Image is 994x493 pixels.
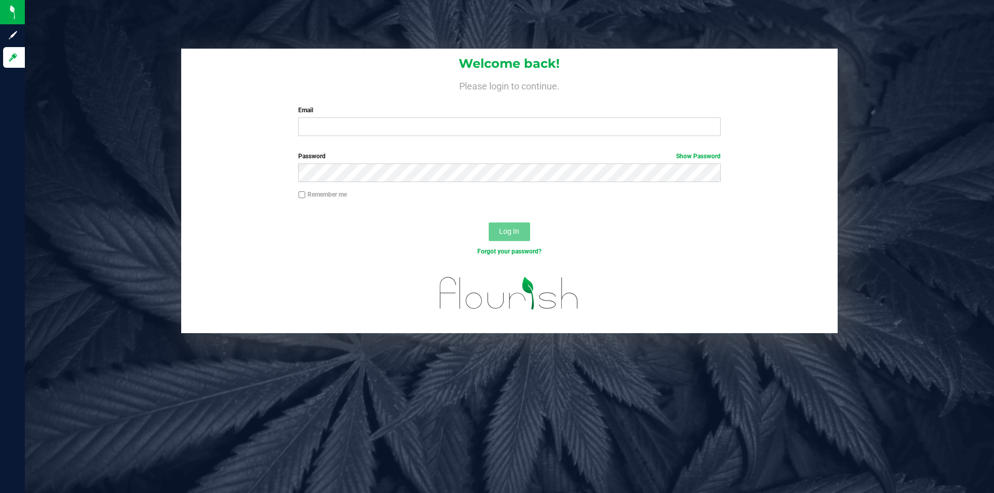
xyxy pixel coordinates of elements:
[298,106,720,115] label: Email
[676,153,721,160] a: Show Password
[499,227,519,235] span: Log In
[427,267,591,320] img: flourish_logo.svg
[181,57,838,70] h1: Welcome back!
[181,79,838,91] h4: Please login to continue.
[298,191,305,199] input: Remember me
[489,222,530,241] button: Log In
[8,52,18,63] inline-svg: Log in
[477,248,542,255] a: Forgot your password?
[298,153,326,160] span: Password
[298,190,347,199] label: Remember me
[8,30,18,40] inline-svg: Sign up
